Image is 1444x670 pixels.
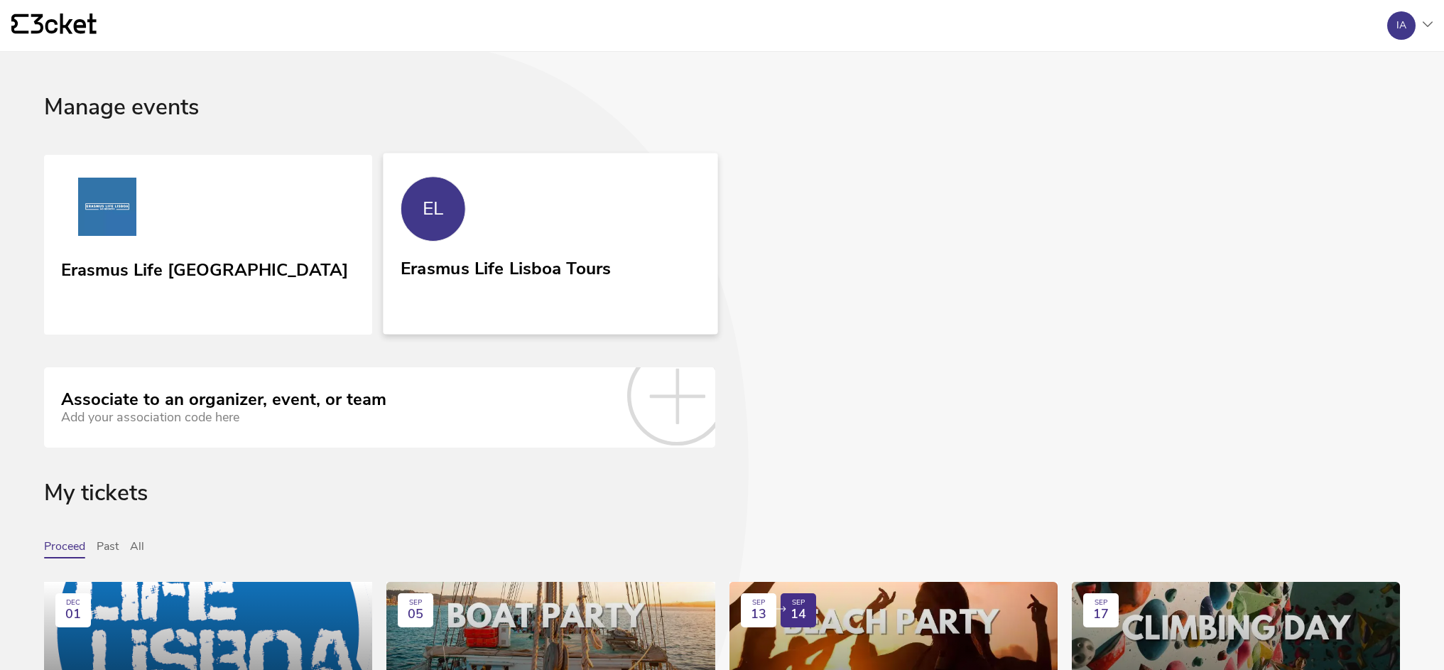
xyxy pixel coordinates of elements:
[11,13,97,38] a: {' '}
[44,480,1400,541] div: My tickets
[65,607,81,622] span: 01
[792,599,805,607] div: SEP
[423,198,444,220] div: EL
[1396,20,1406,31] div: IA
[409,599,422,607] div: SEP
[44,367,715,447] a: Associate to an organizer, event, or team Add your association code here
[384,153,718,334] a: EL Erasmus Life Lisboa Tours
[751,607,766,622] span: 13
[44,155,372,335] a: Erasmus Life Lisboa Erasmus Life [GEOGRAPHIC_DATA]
[61,410,386,425] div: Add your association code here
[752,599,765,607] div: SEP
[61,178,153,242] img: Erasmus Life Lisboa
[791,607,806,622] span: 14
[11,14,28,34] g: {' '}
[97,540,119,558] button: Past
[401,253,612,279] div: Erasmus Life Lisboa Tours
[1095,599,1107,607] div: SEP
[61,390,386,410] div: Associate to an organizer, event, or team
[44,94,1400,155] div: Manage events
[61,255,348,281] div: Erasmus Life [GEOGRAPHIC_DATA]
[408,607,423,622] span: 05
[1093,607,1109,622] span: 17
[44,540,85,558] button: Proceed
[66,599,80,607] div: DEC
[130,540,144,558] button: All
